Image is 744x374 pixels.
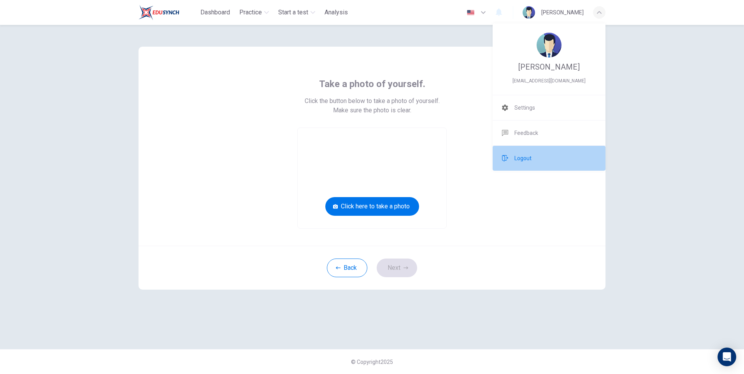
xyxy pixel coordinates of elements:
[502,76,596,86] span: mai_190297yaowadee@hotmail.com
[514,103,535,112] span: Settings
[537,33,562,58] img: Profile picture
[493,95,605,120] a: Settings
[718,348,736,366] div: Open Intercom Messenger
[514,128,538,138] span: Feedback
[518,62,580,72] span: [PERSON_NAME]
[514,154,532,163] span: Logout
